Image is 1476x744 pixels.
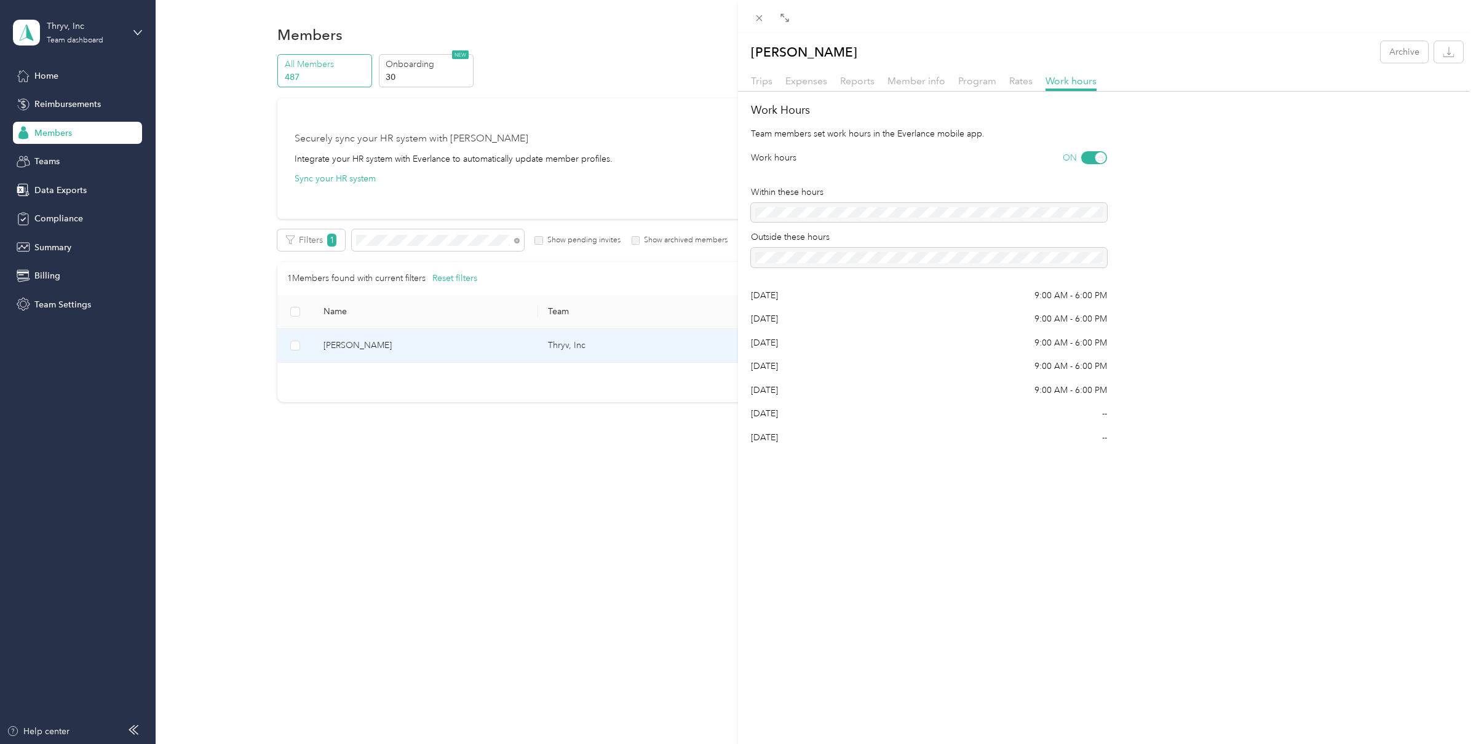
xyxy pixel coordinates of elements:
[1381,41,1428,63] button: Archive
[751,360,778,373] p: [DATE]
[1034,312,1107,325] div: 9:00 AM - 6:00 PM
[751,231,1107,243] p: Outside these hours
[751,384,778,397] p: [DATE]
[1063,151,1077,164] span: ON
[751,41,857,63] p: [PERSON_NAME]
[751,102,1463,119] h2: Work Hours
[1034,360,1107,373] div: 9:00 AM - 6:00 PM
[1102,407,1107,420] div: --
[751,336,778,349] p: [DATE]
[751,127,1463,140] p: Team members set work hours in the Everlance mobile app.
[1102,431,1107,444] div: --
[751,186,1107,199] p: Within these hours
[785,75,827,87] span: Expenses
[751,312,778,325] p: [DATE]
[1009,75,1033,87] span: Rates
[751,75,772,87] span: Trips
[958,75,996,87] span: Program
[751,431,778,444] p: [DATE]
[840,75,875,87] span: Reports
[1034,384,1107,397] div: 9:00 AM - 6:00 PM
[887,75,945,87] span: Member info
[751,407,778,420] p: [DATE]
[1034,289,1107,302] div: 9:00 AM - 6:00 PM
[1407,675,1476,744] iframe: Everlance-gr Chat Button Frame
[751,289,778,302] p: [DATE]
[1045,75,1097,87] span: Work hours
[751,151,796,164] p: Work hours
[1034,336,1107,349] div: 9:00 AM - 6:00 PM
